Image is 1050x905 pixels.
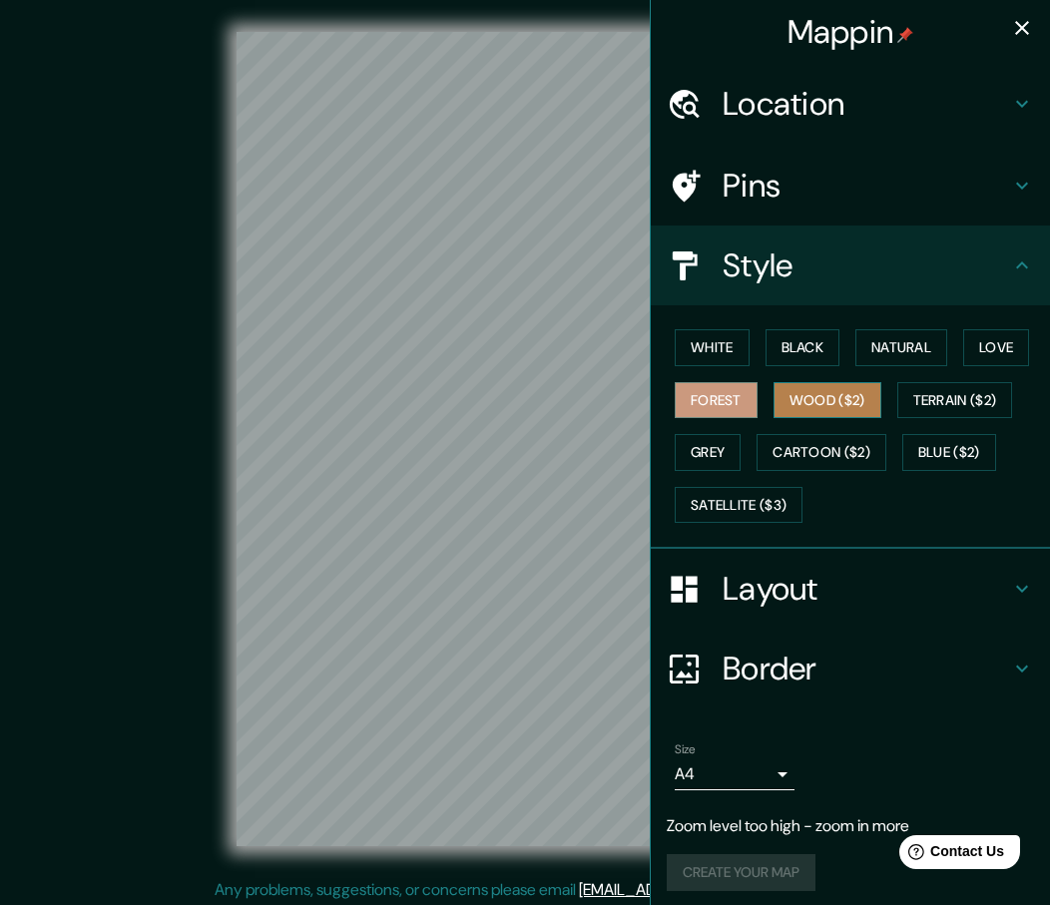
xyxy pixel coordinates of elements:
button: Black [766,329,840,366]
div: Pins [651,146,1050,226]
button: White [675,329,750,366]
div: Style [651,226,1050,305]
button: Love [963,329,1029,366]
h4: Style [723,245,1010,285]
button: Blue ($2) [902,434,996,471]
a: [EMAIL_ADDRESS][DOMAIN_NAME] [579,879,825,900]
h4: Mappin [787,12,914,52]
img: pin-icon.png [897,27,913,43]
div: Location [651,64,1050,144]
h4: Pins [723,166,1010,206]
button: Natural [855,329,947,366]
h4: Border [723,649,1010,688]
p: Any problems, suggestions, or concerns please email . [215,878,828,902]
button: Forest [675,382,758,419]
button: Grey [675,434,741,471]
div: Layout [651,549,1050,629]
button: Wood ($2) [774,382,881,419]
button: Cartoon ($2) [757,434,886,471]
button: Terrain ($2) [897,382,1013,419]
iframe: Help widget launcher [872,827,1028,883]
canvas: Map [237,32,812,846]
h4: Location [723,84,1010,124]
div: Border [651,629,1050,708]
button: Satellite ($3) [675,487,802,524]
h4: Layout [723,569,1010,609]
p: Zoom level too high - zoom in more [667,814,1034,838]
div: A4 [675,758,794,790]
label: Size [675,741,696,758]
